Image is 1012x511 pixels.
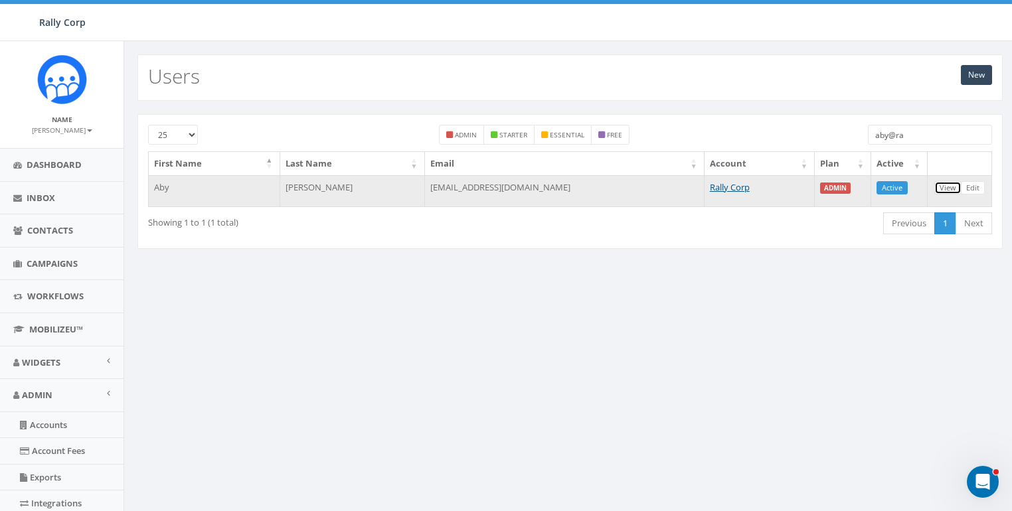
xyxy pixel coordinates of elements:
[280,152,425,175] th: Last Name: activate to sort column ascending
[815,152,871,175] th: Plan: activate to sort column ascending
[961,181,985,195] a: Edit
[52,115,72,124] small: Name
[710,181,750,193] a: Rally Corp
[27,159,82,171] span: Dashboard
[877,181,908,195] a: Active
[32,125,92,135] small: [PERSON_NAME]
[29,323,83,335] span: MobilizeU™
[148,65,200,87] h2: Users
[883,212,935,234] a: Previous
[148,211,488,229] div: Showing 1 to 1 (1 total)
[27,257,78,269] span: Campaigns
[499,130,527,139] small: starter
[934,181,962,195] a: View
[22,389,52,401] span: Admin
[37,54,87,104] img: Icon_1.png
[607,130,622,139] small: free
[455,130,477,139] small: admin
[27,290,84,302] span: Workflows
[32,123,92,135] a: [PERSON_NAME]
[871,152,928,175] th: Active: activate to sort column ascending
[27,224,73,236] span: Contacts
[22,356,60,368] span: Widgets
[425,175,705,207] td: [EMAIL_ADDRESS][DOMAIN_NAME]
[27,192,55,204] span: Inbox
[967,466,999,498] iframe: Intercom live chat
[934,212,956,234] a: 1
[705,152,815,175] th: Account: activate to sort column ascending
[39,16,86,29] span: Rally Corp
[149,175,280,207] td: Aby
[820,183,851,194] label: ADMIN
[149,152,280,175] th: First Name: activate to sort column descending
[961,65,992,85] a: New
[956,212,992,234] a: Next
[280,175,425,207] td: [PERSON_NAME]
[425,152,705,175] th: Email: activate to sort column ascending
[868,125,992,145] input: Type to search
[550,130,584,139] small: essential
